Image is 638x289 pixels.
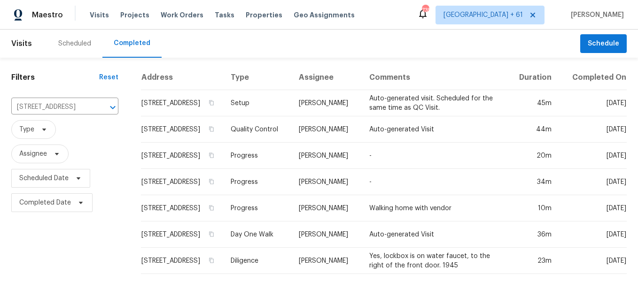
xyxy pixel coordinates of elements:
[223,248,291,274] td: Diligence
[362,248,507,274] td: Yes, lockbox is on water faucet, to the right of the front door. 1945
[141,221,223,248] td: [STREET_ADDRESS]
[559,90,627,116] td: [DATE]
[223,65,291,90] th: Type
[11,100,92,114] input: Search for an address...
[362,116,507,143] td: Auto-generated Visit
[11,33,32,54] span: Visits
[141,90,223,116] td: [STREET_ADDRESS]
[207,204,216,212] button: Copy Address
[507,143,559,169] td: 20m
[559,116,627,143] td: [DATE]
[223,169,291,195] td: Progress
[161,10,203,20] span: Work Orders
[291,116,361,143] td: [PERSON_NAME]
[559,169,627,195] td: [DATE]
[559,65,627,90] th: Completed On
[223,221,291,248] td: Day One Walk
[19,174,69,183] span: Scheduled Date
[294,10,355,20] span: Geo Assignments
[422,6,428,15] div: 735
[207,125,216,133] button: Copy Address
[114,38,150,48] div: Completed
[141,195,223,221] td: [STREET_ADDRESS]
[106,101,119,114] button: Open
[507,90,559,116] td: 45m
[580,34,627,53] button: Schedule
[207,256,216,265] button: Copy Address
[362,195,507,221] td: Walking home with vendor
[291,169,361,195] td: [PERSON_NAME]
[362,169,507,195] td: -
[559,221,627,248] td: [DATE]
[588,38,619,50] span: Schedule
[246,10,282,20] span: Properties
[207,99,216,107] button: Copy Address
[559,195,627,221] td: [DATE]
[99,73,118,82] div: Reset
[507,221,559,248] td: 36m
[291,90,361,116] td: [PERSON_NAME]
[19,149,47,159] span: Assignee
[291,221,361,248] td: [PERSON_NAME]
[362,143,507,169] td: -
[141,143,223,169] td: [STREET_ADDRESS]
[507,195,559,221] td: 10m
[32,10,63,20] span: Maestro
[507,169,559,195] td: 34m
[141,169,223,195] td: [STREET_ADDRESS]
[507,248,559,274] td: 23m
[291,143,361,169] td: [PERSON_NAME]
[90,10,109,20] span: Visits
[559,143,627,169] td: [DATE]
[362,221,507,248] td: Auto-generated Visit
[223,195,291,221] td: Progress
[19,125,34,134] span: Type
[58,39,91,48] div: Scheduled
[207,177,216,186] button: Copy Address
[223,116,291,143] td: Quality Control
[207,230,216,238] button: Copy Address
[362,90,507,116] td: Auto-generated visit. Scheduled for the same time as QC Visit.
[141,116,223,143] td: [STREET_ADDRESS]
[559,248,627,274] td: [DATE]
[291,248,361,274] td: [PERSON_NAME]
[362,65,507,90] th: Comments
[291,65,361,90] th: Assignee
[567,10,624,20] span: [PERSON_NAME]
[120,10,149,20] span: Projects
[507,116,559,143] td: 44m
[19,198,71,207] span: Completed Date
[207,151,216,160] button: Copy Address
[141,248,223,274] td: [STREET_ADDRESS]
[291,195,361,221] td: [PERSON_NAME]
[507,65,559,90] th: Duration
[223,90,291,116] td: Setup
[223,143,291,169] td: Progress
[443,10,523,20] span: [GEOGRAPHIC_DATA] + 61
[141,65,223,90] th: Address
[215,12,234,18] span: Tasks
[11,73,99,82] h1: Filters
